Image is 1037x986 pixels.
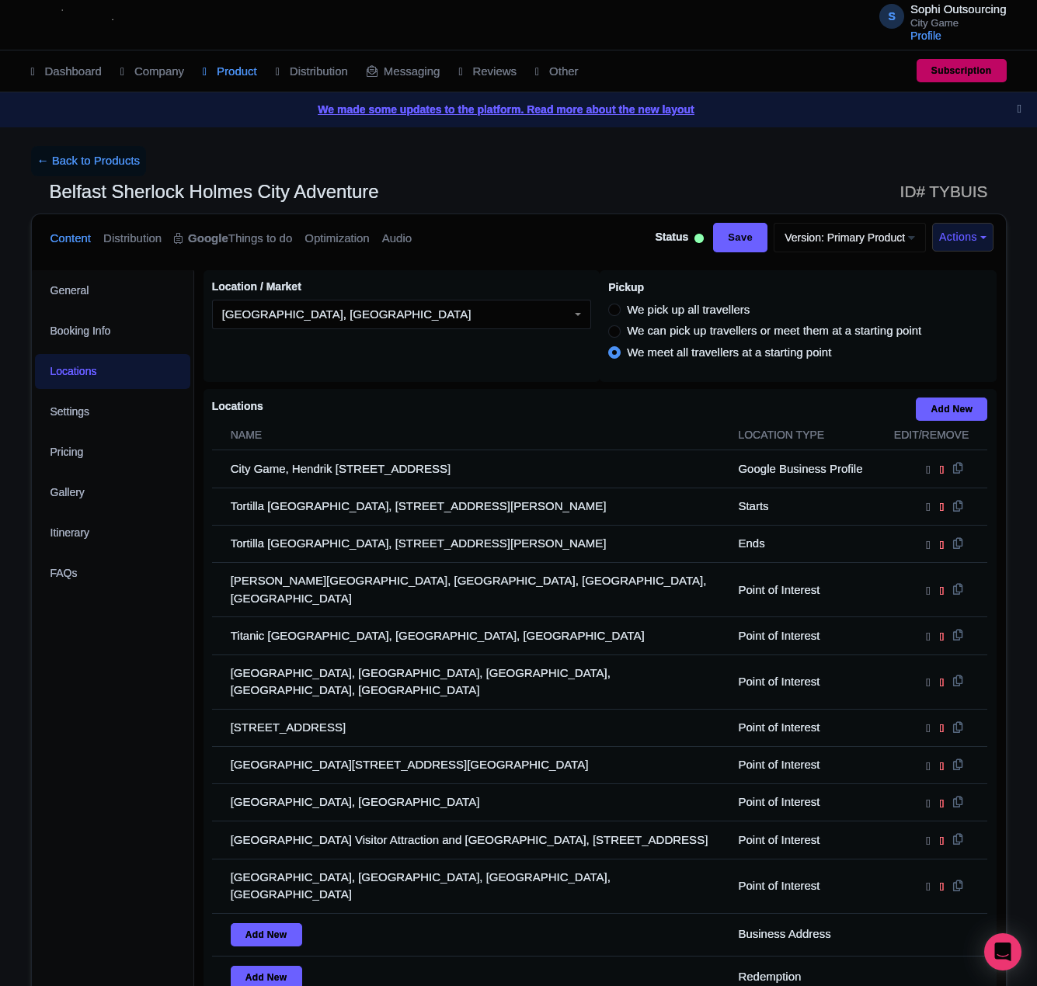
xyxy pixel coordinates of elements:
[212,488,729,525] td: Tortilla [GEOGRAPHIC_DATA], [STREET_ADDRESS][PERSON_NAME]
[120,50,184,93] a: Company
[35,394,190,429] a: Settings
[35,273,190,308] a: General
[212,821,729,859] td: [GEOGRAPHIC_DATA] Visitor Attraction and [GEOGRAPHIC_DATA], [STREET_ADDRESS]
[35,435,190,470] a: Pricing
[729,784,879,821] td: Point of Interest
[35,516,190,550] a: Itinerary
[729,746,879,783] td: Point of Interest
[458,50,517,93] a: Reviews
[879,4,904,29] span: S
[35,556,190,591] a: FAQs
[910,18,1006,28] small: City Game
[627,322,921,340] label: We can pick up travellers or meet them at a starting point
[212,525,729,562] td: Tortilla [GEOGRAPHIC_DATA], [STREET_ADDRESS][PERSON_NAME]
[23,8,144,42] img: logo-ab69f6fb50320c5b225c76a69d11143b.png
[174,214,292,263] a: GoogleThings to do
[31,50,102,93] a: Dashboard
[910,30,941,42] a: Profile
[608,281,644,293] span: Pickup
[212,398,263,415] label: Locations
[984,933,1021,970] div: Open Intercom Messenger
[212,654,729,709] td: [GEOGRAPHIC_DATA], [GEOGRAPHIC_DATA], [GEOGRAPHIC_DATA], [GEOGRAPHIC_DATA], [GEOGRAPHIC_DATA]
[50,181,379,202] span: Belfast Sherlock Holmes City Adventure
[212,859,729,913] td: [GEOGRAPHIC_DATA], [GEOGRAPHIC_DATA], [GEOGRAPHIC_DATA], [GEOGRAPHIC_DATA]
[212,450,729,488] td: City Game, Hendrik [STREET_ADDRESS]
[729,654,879,709] td: Point of Interest
[900,176,988,207] span: ID# TYBUIS
[729,525,879,562] td: Ends
[382,214,412,263] a: Audio
[35,354,190,389] a: Locations
[729,421,879,450] th: Location type
[304,214,369,263] a: Optimization
[627,301,750,319] label: We pick up all travellers
[713,223,767,252] input: Save
[729,709,879,746] td: Point of Interest
[188,230,228,248] strong: Google
[222,307,472,321] div: [GEOGRAPHIC_DATA], [GEOGRAPHIC_DATA]
[879,421,987,450] th: Edit/Remove
[231,923,302,946] a: Add New
[31,146,147,176] a: ← Back to Products
[691,227,707,252] div: Active
[729,563,879,617] td: Point of Interest
[916,398,987,421] a: Add New
[367,50,440,93] a: Messaging
[656,229,689,245] span: Status
[50,214,92,263] a: Content
[932,223,993,252] button: Actions
[729,488,879,525] td: Starts
[212,617,729,654] td: Titanic [GEOGRAPHIC_DATA], [GEOGRAPHIC_DATA], [GEOGRAPHIC_DATA]
[910,2,1006,16] span: Sophi Outsourcing
[212,709,729,746] td: [STREET_ADDRESS]
[729,821,879,859] td: Point of Interest
[212,280,301,293] span: Location / Market
[729,859,879,913] td: Point of Interest
[917,59,1007,82] a: Subscription
[212,421,729,450] th: Name
[212,784,729,821] td: [GEOGRAPHIC_DATA], [GEOGRAPHIC_DATA]
[103,214,162,263] a: Distribution
[212,746,729,783] td: [GEOGRAPHIC_DATA][STREET_ADDRESS][GEOGRAPHIC_DATA]
[535,50,579,93] a: Other
[729,450,879,488] td: Google Business Profile
[276,50,348,93] a: Distribution
[870,3,1006,28] a: S Sophi Outsourcing City Game
[729,913,879,956] td: Business Address
[627,344,831,362] label: We meet all travellers at a starting point
[9,102,1028,118] a: We made some updates to the platform. Read more about the new layout
[1018,100,1021,118] button: Close announcement
[35,314,190,349] a: Booking Info
[729,617,879,654] td: Point of Interest
[774,223,926,252] a: Version: Primary Product
[35,475,190,510] a: Gallery
[212,563,729,617] td: [PERSON_NAME][GEOGRAPHIC_DATA], [GEOGRAPHIC_DATA], [GEOGRAPHIC_DATA], [GEOGRAPHIC_DATA]
[203,50,257,93] a: Product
